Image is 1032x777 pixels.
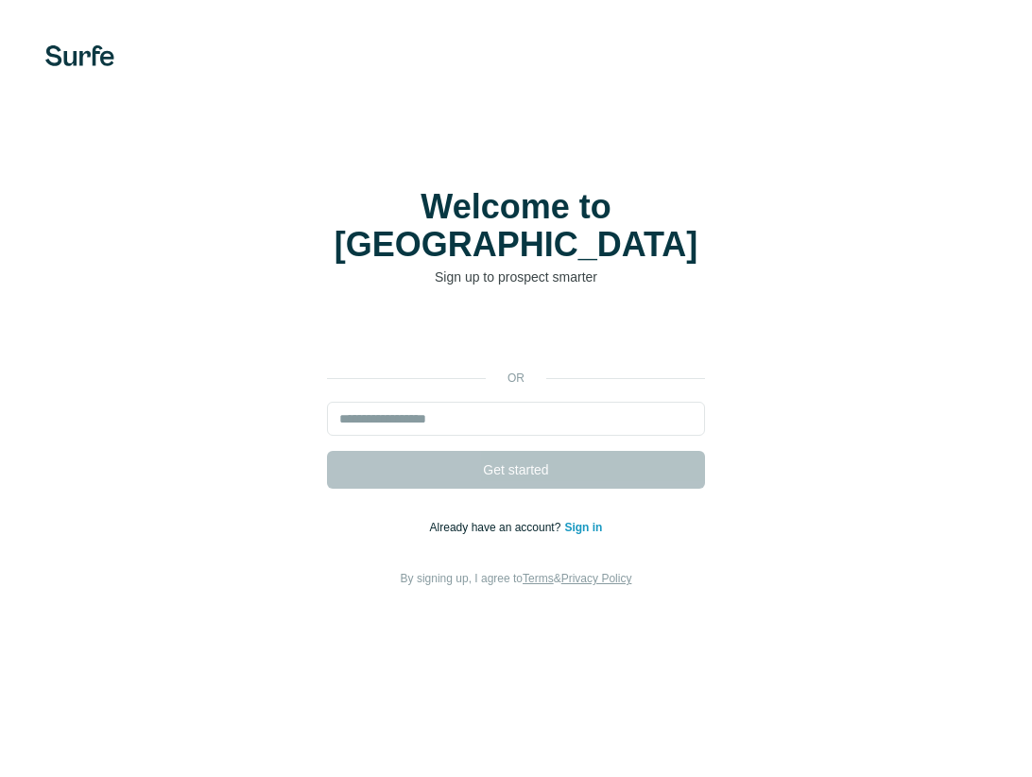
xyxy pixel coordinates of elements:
[523,572,554,585] a: Terms
[45,45,114,66] img: Surfe's logo
[486,370,546,387] p: or
[430,521,565,534] span: Already have an account?
[327,188,705,264] h1: Welcome to [GEOGRAPHIC_DATA]
[564,521,602,534] a: Sign in
[561,572,632,585] a: Privacy Policy
[318,315,714,356] iframe: Sign in with Google Button
[401,572,632,585] span: By signing up, I agree to &
[327,268,705,286] p: Sign up to prospect smarter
